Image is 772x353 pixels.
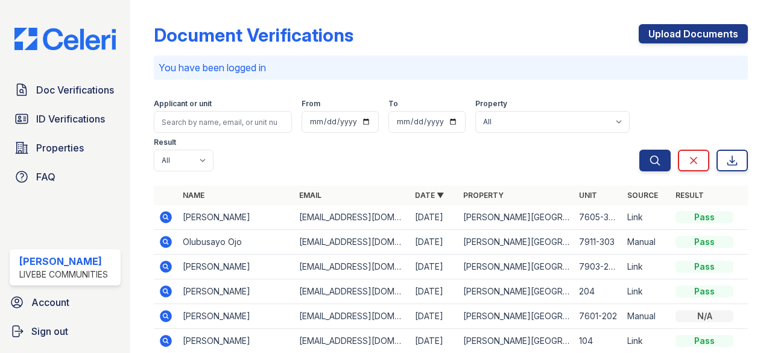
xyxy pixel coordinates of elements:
div: Pass [675,236,733,248]
td: [PERSON_NAME][GEOGRAPHIC_DATA] [458,230,574,255]
td: [PERSON_NAME] [178,255,294,279]
label: Property [475,99,507,109]
div: LiveBe Communities [19,269,108,281]
a: Sign out [5,319,125,343]
a: FAQ [10,165,121,189]
td: [PERSON_NAME] [178,304,294,329]
td: [PERSON_NAME][GEOGRAPHIC_DATA] [458,205,574,230]
td: 7911-303 [574,230,622,255]
td: Manual [622,304,671,329]
div: N/A [675,310,733,322]
a: Upload Documents [639,24,748,43]
div: Document Verifications [154,24,353,46]
a: Property [463,191,504,200]
a: Properties [10,136,121,160]
td: [EMAIL_ADDRESS][DOMAIN_NAME] [294,205,410,230]
td: Olubusayo Ojo [178,230,294,255]
td: [DATE] [410,230,458,255]
td: Link [622,279,671,304]
a: Email [299,191,321,200]
a: Name [183,191,204,200]
span: Doc Verifications [36,83,114,97]
a: Doc Verifications [10,78,121,102]
label: To [388,99,398,109]
span: Properties [36,141,84,155]
td: [PERSON_NAME][GEOGRAPHIC_DATA] [458,255,574,279]
label: Applicant or unit [154,99,212,109]
a: Unit [579,191,597,200]
label: From [302,99,320,109]
div: Pass [675,211,733,223]
input: Search by name, email, or unit number [154,111,292,133]
td: Link [622,205,671,230]
td: [DATE] [410,205,458,230]
div: Pass [675,261,733,273]
span: Sign out [31,324,68,339]
img: CE_Logo_Blue-a8612792a0a2168367f1c8372b55b34899dd931a85d93a1a3d3e32e68fde9ad4.png [5,28,125,51]
td: [DATE] [410,255,458,279]
td: [DATE] [410,279,458,304]
span: ID Verifications [36,112,105,126]
div: Pass [675,285,733,297]
td: Manual [622,230,671,255]
a: Account [5,290,125,314]
td: Link [622,255,671,279]
td: [PERSON_NAME][GEOGRAPHIC_DATA] [458,279,574,304]
a: Source [627,191,658,200]
a: Result [675,191,704,200]
div: [PERSON_NAME] [19,254,108,269]
a: Date ▼ [415,191,444,200]
td: [EMAIL_ADDRESS][DOMAIN_NAME] [294,230,410,255]
td: [PERSON_NAME] [178,205,294,230]
div: Pass [675,335,733,347]
td: [PERSON_NAME][GEOGRAPHIC_DATA] [458,304,574,329]
span: FAQ [36,170,55,184]
td: 7903-202 [574,255,622,279]
p: You have been logged in [159,60,743,75]
td: [EMAIL_ADDRESS][DOMAIN_NAME] [294,304,410,329]
td: 204 [574,279,622,304]
td: [EMAIL_ADDRESS][DOMAIN_NAME] [294,279,410,304]
td: [DATE] [410,304,458,329]
a: ID Verifications [10,107,121,131]
td: 7605-302 [574,205,622,230]
td: [EMAIL_ADDRESS][DOMAIN_NAME] [294,255,410,279]
td: [PERSON_NAME] [178,279,294,304]
span: Account [31,295,69,310]
label: Result [154,138,176,147]
td: 7601-202 [574,304,622,329]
